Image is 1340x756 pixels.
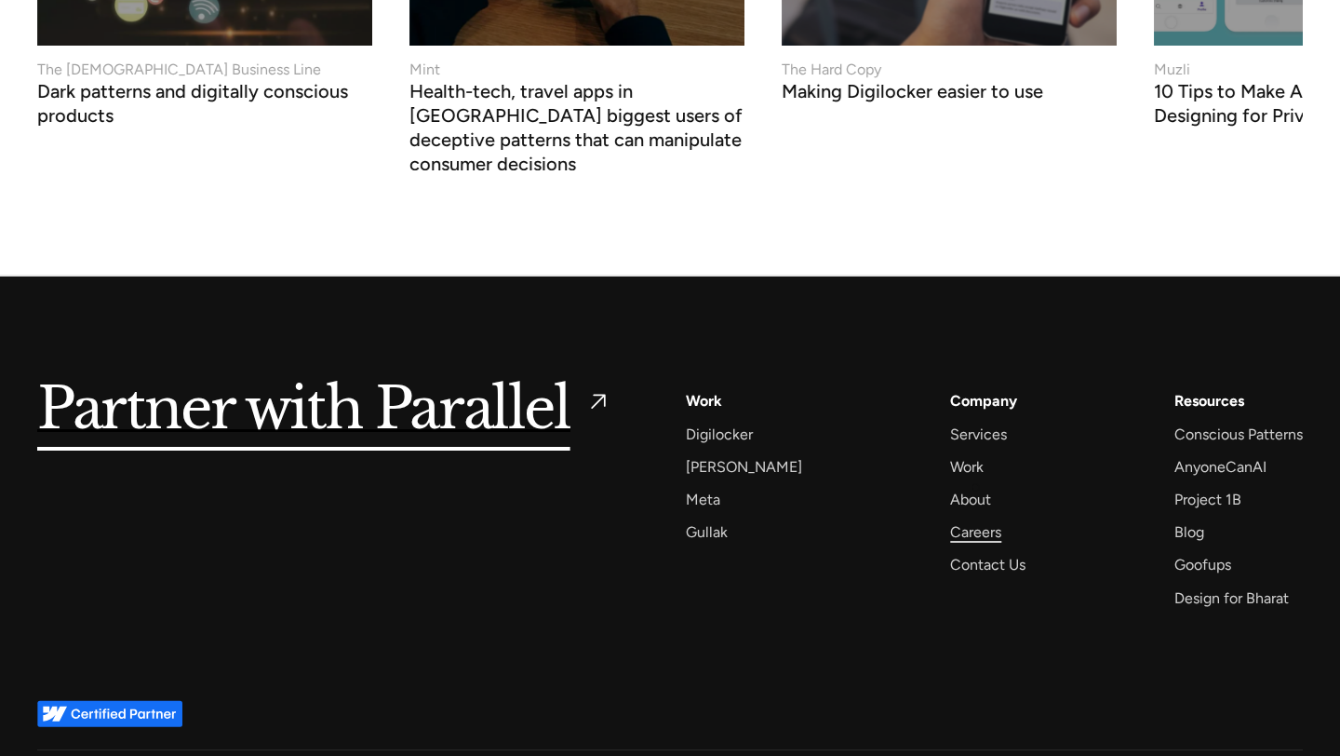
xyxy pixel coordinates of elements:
a: Company [950,388,1017,413]
a: AnyoneCanAI [1174,454,1266,479]
div: Muzli [1154,59,1190,81]
a: Meta [686,487,720,512]
a: [PERSON_NAME] [686,454,802,479]
a: Blog [1174,520,1204,545]
a: Partner with Parallel [37,388,611,431]
a: Goofups [1174,552,1231,577]
a: Project 1B [1174,487,1241,512]
div: Mint [409,59,440,81]
a: Design for Bharat [1174,586,1289,611]
a: Conscious Patterns [1174,422,1303,447]
a: About [950,487,991,512]
a: Digilocker [686,422,753,447]
a: Work [950,454,984,479]
div: Resources [1174,388,1244,413]
a: Gullak [686,520,728,545]
h3: Health-tech, travel apps in [GEOGRAPHIC_DATA] biggest users of deceptive patterns that can manipu... [409,85,744,176]
div: The [DEMOGRAPHIC_DATA] Business Line [37,59,321,81]
h5: Partner with Parallel [37,388,570,431]
h3: Dark patterns and digitally conscious products [37,85,372,128]
a: Careers [950,520,1001,545]
h3: Making Digilocker easier to use [782,85,1043,103]
a: Services [950,422,1007,447]
div: The Hard Copy [782,59,881,81]
a: Contact Us [950,552,1025,577]
a: Work [686,388,722,413]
